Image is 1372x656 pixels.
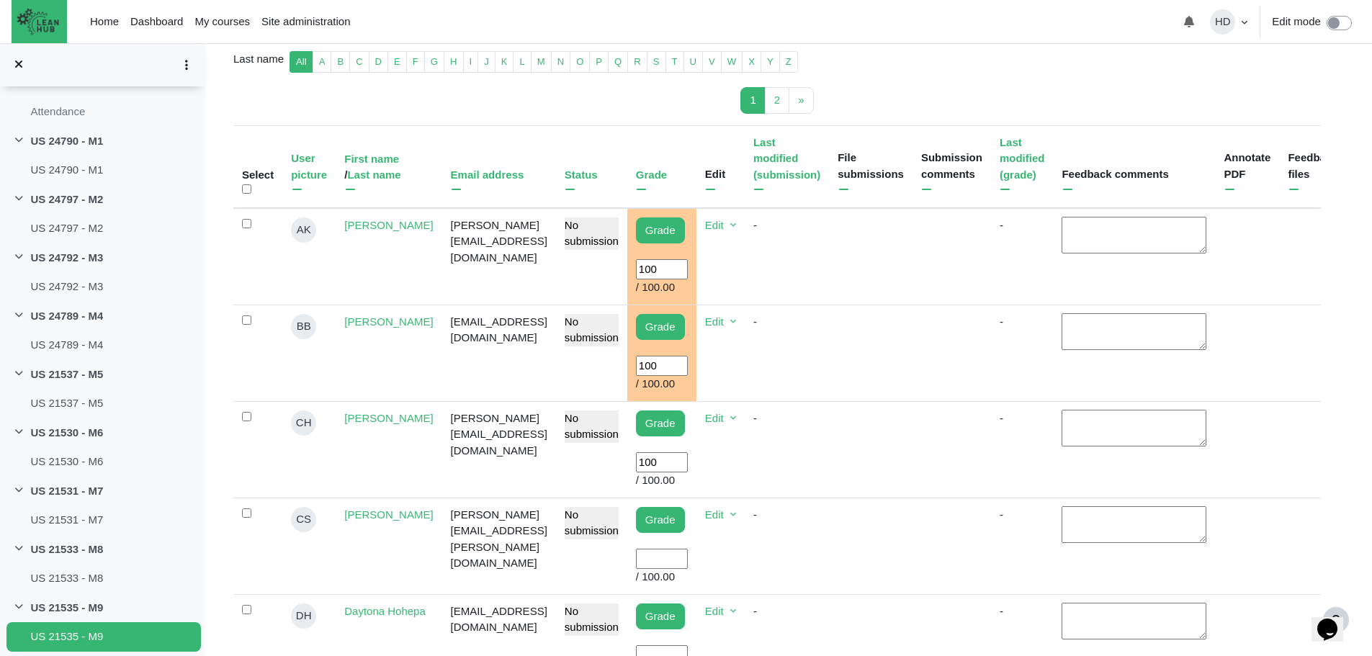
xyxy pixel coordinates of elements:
span: Last name [233,51,284,84]
a: Hide File submissions [838,184,855,196]
span: CH [291,410,316,436]
td: - [745,498,829,594]
label: Edit mode [1272,14,1321,30]
td: [PERSON_NAME][EMAIL_ADDRESS][DOMAIN_NAME] [442,208,556,305]
span: Collapse [13,135,24,147]
a: X [742,51,761,73]
a: S [647,51,666,73]
a: Hide Email address [451,184,468,196]
a: US 21537 - M5 [30,367,103,383]
td: [EMAIL_ADDRESS][DOMAIN_NAME] [442,305,556,401]
a: Grade [636,314,685,341]
th: Annotate PDF [1215,125,1279,208]
a: P [589,51,609,73]
a: T [665,51,684,73]
a: Last modified (grade) [1000,136,1045,184]
a: Hide Feedback comments [1062,184,1079,196]
th: / [336,125,441,208]
a: Hide Full name [344,184,362,196]
a: US 21535 - M9 [30,629,103,645]
a: All [290,51,313,73]
span: Collapse [13,369,24,380]
a: Edit [705,603,736,620]
div: No submission [565,314,619,346]
a: User picture [291,152,327,183]
a: AK [291,217,319,243]
a: Status [565,169,619,184]
div: No submission [565,507,619,539]
th: Feedback files [1279,125,1346,208]
a: [PERSON_NAME] [344,412,433,424]
td: - [745,401,829,498]
a: M [531,51,552,73]
th: File submissions [829,125,913,208]
td: - [991,305,1054,401]
a: A [313,51,332,73]
td: / 100.00 [627,498,696,594]
span: HD [1210,9,1235,35]
td: / 100.00 [627,208,696,305]
a: O [570,51,590,73]
span: Collapse [13,427,24,439]
a: BB [291,314,319,339]
a: First name [344,153,433,168]
td: - [745,208,829,305]
a: US 21531 - M7 [30,512,103,529]
a: I [463,51,479,73]
a: Edit [705,314,736,331]
a: Last name [344,169,433,184]
td: [PERSON_NAME][EMAIL_ADDRESS][DOMAIN_NAME] [442,401,556,498]
a: US 21533 - M8 [30,570,103,587]
a: V [702,51,722,73]
th: Submission comments [913,125,991,208]
img: The Lean Hub [12,3,64,40]
a: US 24790 - M1 [30,162,103,179]
a: US 24790 - M1 [30,133,103,150]
a: Hide Last modified (submission) [753,184,771,196]
a: J [477,51,496,73]
span: Collapse [13,310,24,322]
a: L [513,51,531,73]
a: Grade [636,169,688,184]
a: Z [779,51,798,73]
td: / 100.00 [627,305,696,401]
a: [PERSON_NAME] [344,219,433,231]
a: CH [291,410,319,436]
td: - [991,208,1054,305]
a: Attendance [30,104,85,120]
nav: Page [233,84,1321,125]
a: Hide Feedback files [1288,184,1305,196]
a: DH [291,603,319,629]
a: Hide Status [565,184,582,196]
a: Q [608,51,628,73]
a: Grade [636,217,685,244]
a: [PERSON_NAME] [344,508,433,521]
a: Y [761,51,780,73]
a: US 21530 - M6 [30,425,103,441]
th: Edit [696,125,745,208]
a: H [444,51,463,73]
a: C [349,51,369,73]
a: Edit [705,410,736,427]
a: US 24789 - M4 [30,308,103,325]
a: Last modified (submission) [753,136,820,184]
a: US 21533 - M8 [30,542,103,558]
a: G [424,51,444,73]
a: US 24789 - M4 [30,337,103,354]
a: E [387,51,407,73]
a: Grade [636,410,685,437]
a: Hide Grade [636,184,653,196]
span: » [798,94,804,106]
a: US 24792 - M3 [30,279,103,295]
a: Hide Last modified (grade) [1000,184,1017,196]
td: / 100.00 [627,401,696,498]
a: CS [291,507,319,532]
a: US 24792 - M3 [30,250,103,266]
th: Select [233,125,282,208]
a: [PERSON_NAME] [344,315,433,328]
span: Collapse [13,194,24,205]
i: Toggle notifications menu [1183,16,1195,27]
a: US 21530 - M6 [30,454,103,470]
a: Email address [451,169,547,184]
span: AK [291,217,316,243]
